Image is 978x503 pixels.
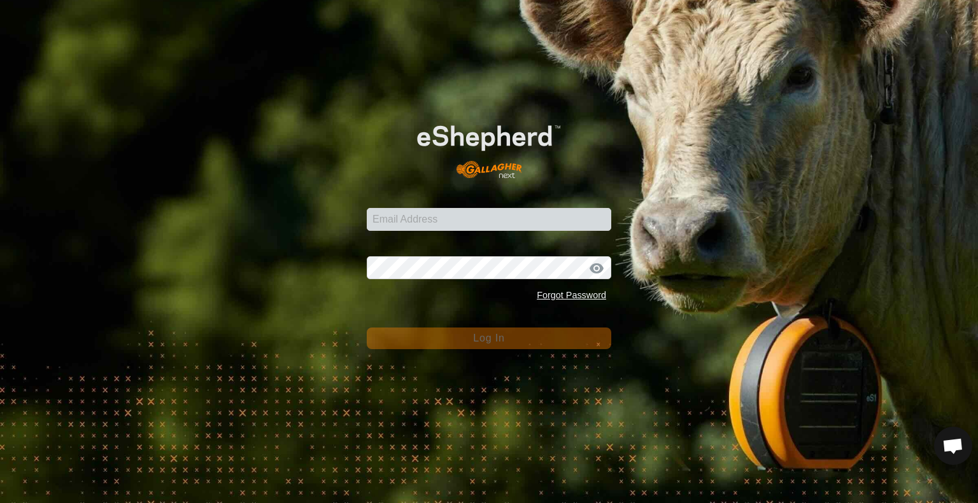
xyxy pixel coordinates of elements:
a: Forgot Password [537,290,606,300]
div: Open chat [934,427,972,465]
button: Log In [367,327,611,349]
input: Email Address [367,208,611,231]
span: Log In [473,333,504,343]
img: E-shepherd Logo [391,105,586,188]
